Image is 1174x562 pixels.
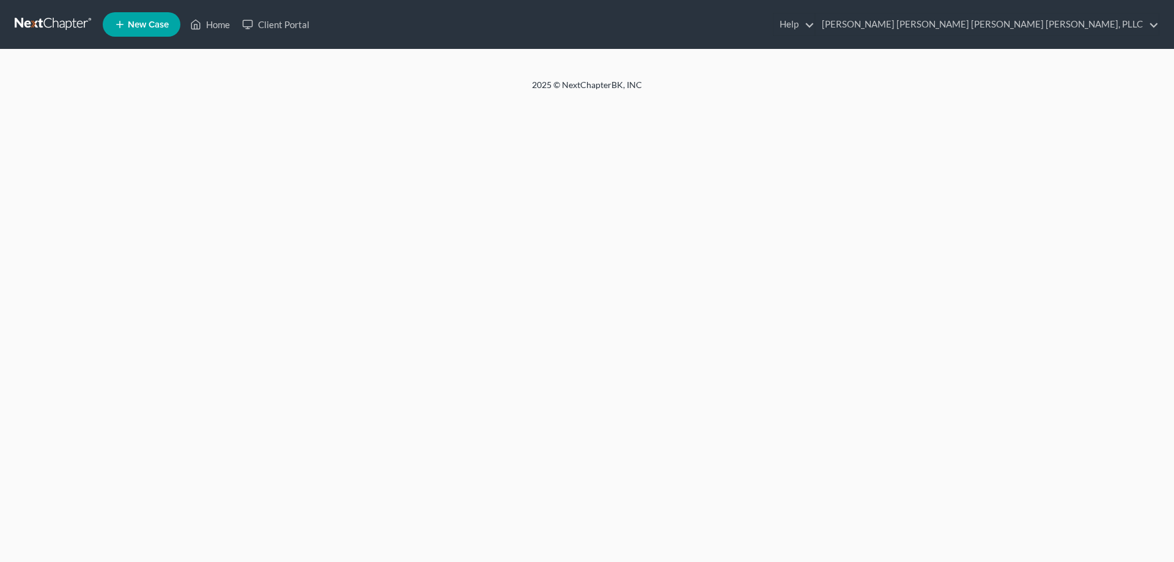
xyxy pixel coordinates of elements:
a: Help [773,13,814,35]
div: 2025 © NextChapterBK, INC [238,79,936,101]
a: Client Portal [236,13,316,35]
new-legal-case-button: New Case [103,12,180,37]
a: Home [184,13,236,35]
a: [PERSON_NAME] [PERSON_NAME] [PERSON_NAME] [PERSON_NAME], PLLC [816,13,1159,35]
